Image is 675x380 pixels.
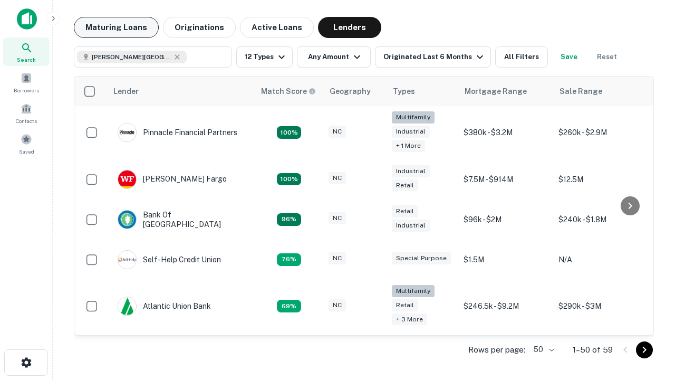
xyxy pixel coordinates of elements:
button: Any Amount [297,46,371,68]
div: Matching Properties: 10, hasApolloMatch: undefined [277,300,301,312]
div: Matching Properties: 26, hasApolloMatch: undefined [277,126,301,139]
td: $260k - $2.9M [553,106,648,159]
img: picture [118,297,136,315]
div: Retail [392,205,418,217]
div: Retail [392,179,418,192]
div: Multifamily [392,285,435,297]
a: Borrowers [3,68,50,97]
th: Mortgage Range [458,77,553,106]
button: Originations [163,17,236,38]
div: NC [329,252,346,264]
button: Active Loans [240,17,314,38]
th: Sale Range [553,77,648,106]
button: Lenders [318,17,381,38]
div: Geography [330,85,371,98]
div: + 1 more [392,140,425,152]
img: picture [118,211,136,229]
div: + 3 more [392,313,427,326]
td: $380k - $3.2M [458,106,553,159]
div: NC [329,172,346,184]
td: $290k - $3M [553,280,648,333]
td: $96k - $2M [458,199,553,240]
div: Types [393,85,415,98]
div: Self-help Credit Union [118,250,221,269]
span: Contacts [16,117,37,125]
span: Search [17,55,36,64]
img: picture [118,170,136,188]
div: Industrial [392,165,430,177]
div: Special Purpose [392,252,451,264]
a: Search [3,37,50,66]
div: Mortgage Range [465,85,527,98]
p: Rows per page: [468,344,525,356]
button: Save your search to get updates of matches that match your search criteria. [552,46,586,68]
div: NC [329,126,346,138]
iframe: Chat Widget [622,262,675,312]
th: Types [387,77,458,106]
div: Matching Properties: 15, hasApolloMatch: undefined [277,173,301,186]
div: [PERSON_NAME] Fargo [118,170,227,189]
td: $1.5M [458,240,553,280]
button: All Filters [495,46,548,68]
th: Geography [323,77,387,106]
div: 50 [529,342,556,357]
th: Lender [107,77,255,106]
button: Go to next page [636,341,653,358]
h6: Match Score [261,85,314,97]
a: Contacts [3,99,50,127]
button: Maturing Loans [74,17,159,38]
img: picture [118,123,136,141]
span: [PERSON_NAME][GEOGRAPHIC_DATA], [GEOGRAPHIC_DATA] [92,52,171,62]
div: Retail [392,299,418,311]
div: Industrial [392,220,430,232]
span: Saved [19,147,34,156]
td: $7.5M - $914M [458,159,553,199]
div: Capitalize uses an advanced AI algorithm to match your search with the best lender. The match sco... [261,85,316,97]
td: $246.5k - $9.2M [458,280,553,333]
div: Industrial [392,126,430,138]
td: $12.5M [553,159,648,199]
button: 12 Types [236,46,293,68]
p: 1–50 of 59 [573,344,613,356]
button: Reset [590,46,624,68]
td: $240k - $1.8M [553,199,648,240]
th: Capitalize uses an advanced AI algorithm to match your search with the best lender. The match sco... [255,77,323,106]
img: picture [118,251,136,269]
div: Matching Properties: 14, hasApolloMatch: undefined [277,213,301,226]
div: Sale Range [560,85,602,98]
span: Borrowers [14,86,39,94]
button: Originated Last 6 Months [375,46,491,68]
td: N/A [553,240,648,280]
div: Originated Last 6 Months [383,51,486,63]
div: NC [329,299,346,311]
div: Lender [113,85,139,98]
div: Pinnacle Financial Partners [118,123,237,142]
div: Bank Of [GEOGRAPHIC_DATA] [118,210,244,229]
div: Matching Properties: 11, hasApolloMatch: undefined [277,253,301,266]
div: Atlantic Union Bank [118,297,211,316]
div: Multifamily [392,111,435,123]
img: capitalize-icon.png [17,8,37,30]
a: Saved [3,129,50,158]
div: NC [329,212,346,224]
